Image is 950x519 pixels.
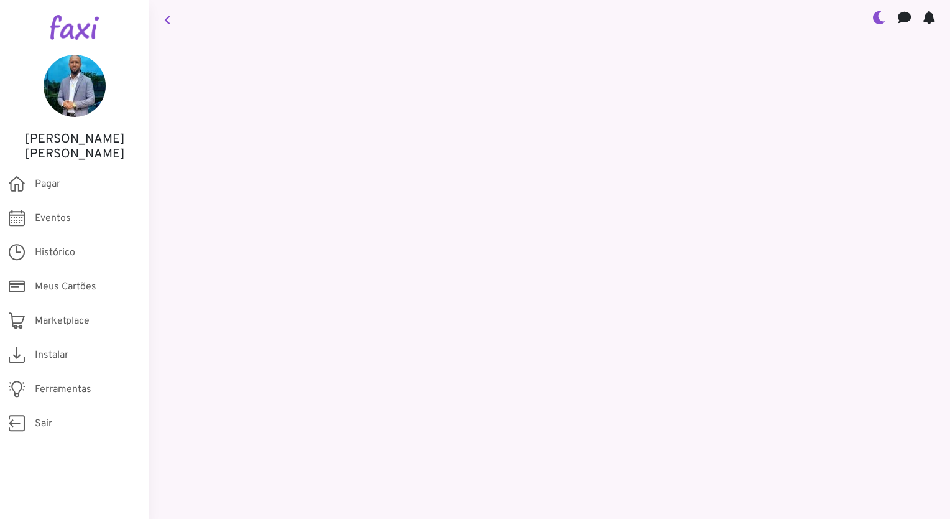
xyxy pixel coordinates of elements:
[35,245,75,260] span: Histórico
[35,314,90,329] span: Marketplace
[35,416,52,431] span: Sair
[35,279,96,294] span: Meus Cartões
[35,348,68,363] span: Instalar
[19,132,131,162] h5: [PERSON_NAME] [PERSON_NAME]
[35,382,91,397] span: Ferramentas
[35,211,71,226] span: Eventos
[35,177,60,192] span: Pagar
